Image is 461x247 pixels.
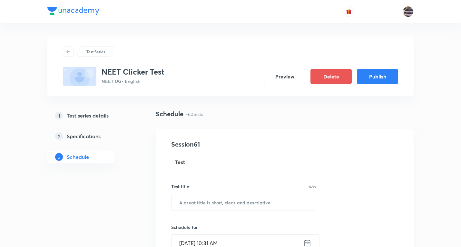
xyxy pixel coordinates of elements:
[403,6,414,17] img: jugraj singh
[102,67,164,77] h3: NEET Clicker Test
[171,183,189,190] h6: Test title
[171,224,316,231] h6: Schedule for
[63,67,96,86] img: fallback-thumbnail.png
[310,69,352,84] button: Delete
[67,112,109,119] h5: Test series details
[55,153,63,161] p: 3
[156,109,183,119] h4: Schedule
[264,69,305,84] button: Preview
[346,9,352,15] img: avatar
[47,130,135,143] a: 2Specifications
[357,69,398,84] button: Publish
[67,153,89,161] h5: Schedule
[175,158,185,166] span: Test
[47,7,99,16] a: Company Logo
[172,194,316,211] input: A great title is short, clear and descriptive
[55,112,63,119] p: 1
[186,111,203,118] p: • 60 tests
[86,49,105,55] p: Test Series
[102,78,164,85] p: NEET UG • English
[47,7,99,15] img: Company Logo
[47,109,135,122] a: 1Test series details
[55,132,63,140] p: 2
[67,132,101,140] h5: Specifications
[309,185,316,188] p: 0/99
[344,6,354,17] button: avatar
[171,139,289,149] h4: Session 61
